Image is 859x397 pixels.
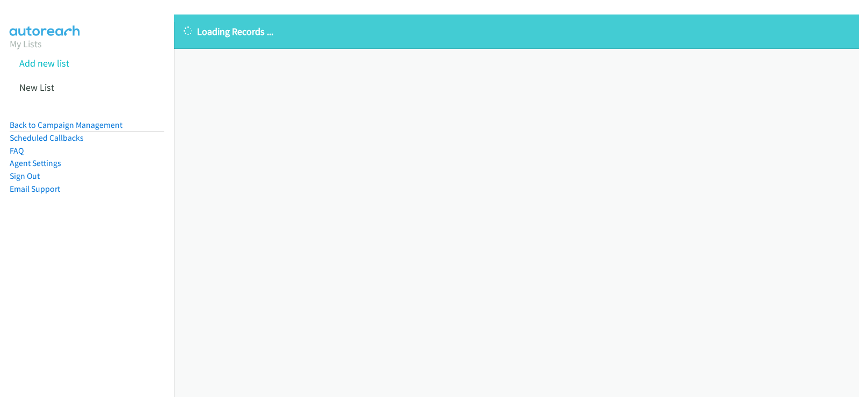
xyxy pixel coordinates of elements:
a: My Lists [10,38,42,50]
a: Agent Settings [10,158,61,168]
a: Sign Out [10,171,40,181]
a: Scheduled Callbacks [10,133,84,143]
a: New List [19,81,54,93]
a: Back to Campaign Management [10,120,122,130]
p: Loading Records ... [184,24,849,39]
a: FAQ [10,146,24,156]
a: Add new list [19,57,69,69]
a: Email Support [10,184,60,194]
